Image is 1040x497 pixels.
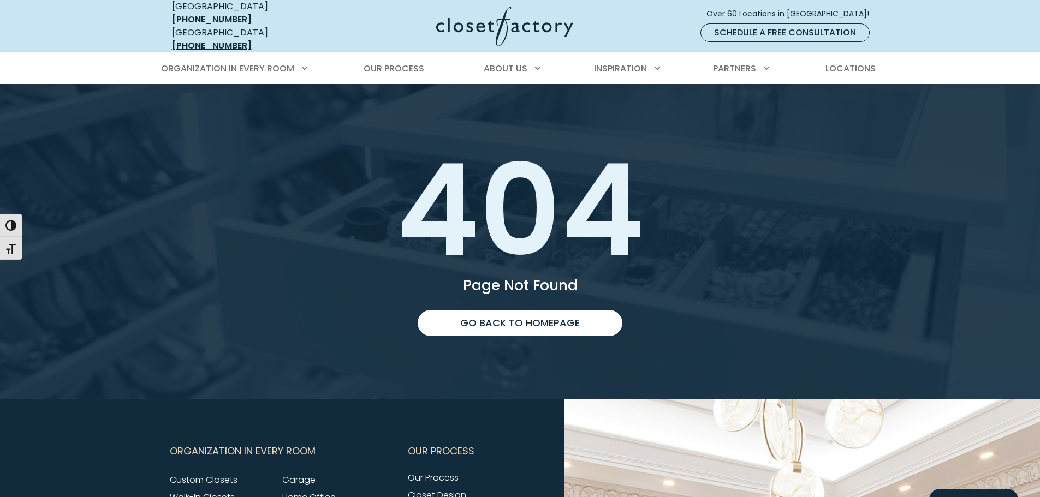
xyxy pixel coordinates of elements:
[408,438,514,465] button: Footer Subnav Button - Our Process
[172,39,252,52] a: [PHONE_NUMBER]
[594,62,647,75] span: Inspiration
[153,53,887,84] nav: Primary Menu
[418,310,622,336] a: Go back to homepage
[408,471,459,484] a: Our Process
[706,4,878,23] a: Over 60 Locations in [GEOGRAPHIC_DATA]!
[706,8,878,20] span: Over 60 Locations in [GEOGRAPHIC_DATA]!
[408,438,474,465] span: Our Process
[170,278,871,292] p: Page Not Found
[484,62,527,75] span: About Us
[172,13,252,26] a: [PHONE_NUMBER]
[713,62,756,75] span: Partners
[700,23,870,42] a: Schedule a Free Consultation
[170,438,316,465] span: Organization in Every Room
[364,62,424,75] span: Our Process
[170,474,237,486] a: Custom Closets
[172,26,330,52] div: [GEOGRAPHIC_DATA]
[170,147,871,274] h1: 404
[436,7,573,46] img: Closet Factory Logo
[282,474,316,486] a: Garage
[161,62,294,75] span: Organization in Every Room
[170,438,395,465] button: Footer Subnav Button - Organization in Every Room
[825,62,876,75] span: Locations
